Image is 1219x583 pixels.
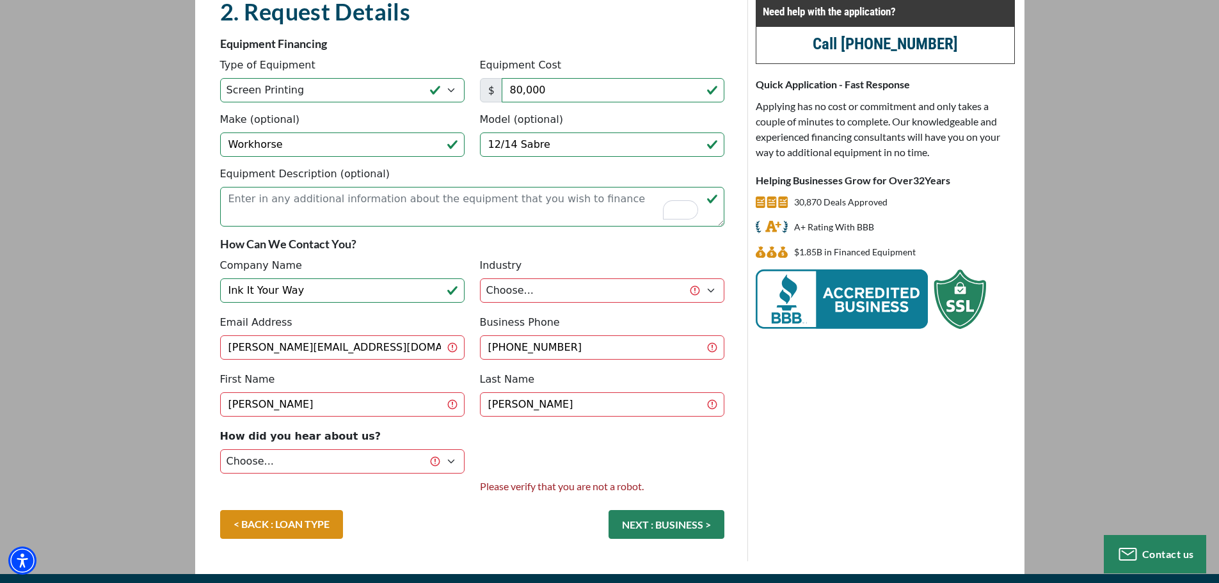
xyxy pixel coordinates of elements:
label: Industry [480,258,522,273]
button: NEXT : BUSINESS > [609,510,724,539]
p: A+ Rating With BBB [794,220,874,235]
label: Last Name [480,372,535,387]
label: How did you hear about us? [220,429,381,444]
span: Please verify that you are not a robot. [480,479,724,494]
label: Equipment Description (optional) [220,166,390,182]
p: $1,852,740,758 in Financed Equipment [794,244,916,260]
p: How Can We Contact You? [220,236,724,252]
div: Accessibility Menu [8,547,36,575]
textarea: To enrich screen reader interactions, please activate Accessibility in Grammarly extension settings [220,187,724,227]
label: Make (optional) [220,112,300,127]
label: Equipment Cost [480,58,562,73]
p: 30,870 Deals Approved [794,195,888,210]
p: Helping Businesses Grow for Over Years [756,173,1015,188]
label: Business Phone [480,315,560,330]
iframe: reCAPTCHA [480,429,674,479]
label: First Name [220,372,275,387]
label: Email Address [220,315,292,330]
img: BBB Acredited Business and SSL Protection [756,269,986,329]
span: 32 [913,174,925,186]
a: < BACK : LOAN TYPE [220,510,343,539]
label: Company Name [220,258,302,273]
p: Quick Application - Fast Response [756,77,1015,92]
label: Model (optional) [480,112,563,127]
span: $ [480,78,502,102]
p: Applying has no cost or commitment and only takes a couple of minutes to complete. Our knowledgea... [756,99,1015,160]
p: Need help with the application? [763,4,1008,19]
a: call (847) 897-2486 [813,35,958,53]
span: Contact us [1142,548,1194,560]
label: Type of Equipment [220,58,315,73]
p: Equipment Financing [220,36,724,51]
button: Contact us [1104,535,1206,573]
